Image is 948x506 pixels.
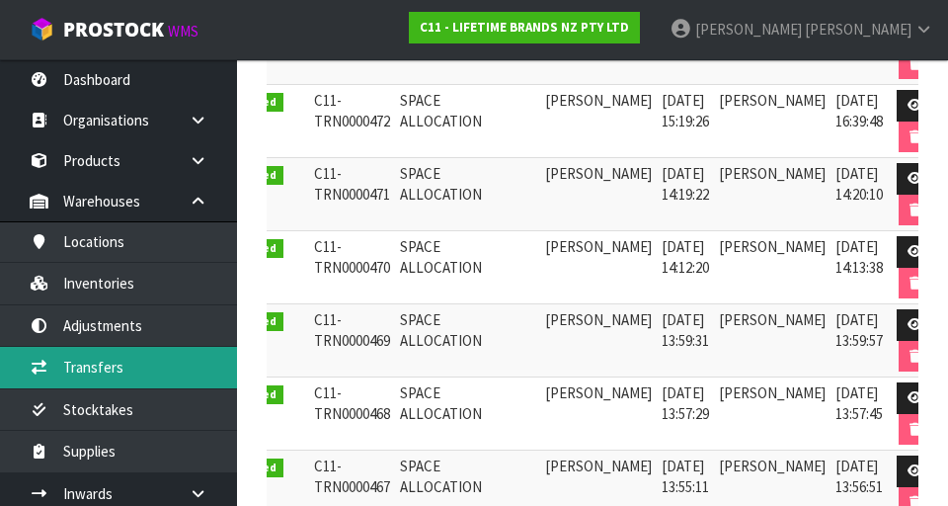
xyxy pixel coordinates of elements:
a: C11 - LIFETIME BRANDS NZ PTY LTD [409,12,640,43]
td: C11-TRN0000469 [309,304,395,378]
span: [PERSON_NAME] [695,20,802,39]
td: SPACE ALLOCATION [395,85,489,158]
td: [DATE] 14:13:38 [830,231,888,304]
td: [PERSON_NAME] [540,158,657,231]
td: [DATE] 16:39:48 [830,85,888,158]
td: [DATE] 13:59:31 [657,304,714,378]
td: [PERSON_NAME] [540,304,657,378]
td: C11-TRN0000468 [309,378,395,451]
span: [PERSON_NAME] [805,20,911,39]
td: C11-TRN0000470 [309,231,395,304]
td: [DATE] 13:57:45 [830,378,888,451]
td: SPACE ALLOCATION [395,158,489,231]
td: C11-TRN0000471 [309,158,395,231]
small: WMS [168,22,198,41]
td: [PERSON_NAME] [540,231,657,304]
td: [PERSON_NAME] [714,158,830,231]
td: [DATE] 13:57:29 [657,378,714,451]
td: [DATE] 14:19:22 [657,158,714,231]
td: [DATE] 14:12:20 [657,231,714,304]
td: [PERSON_NAME] [714,304,830,378]
td: [DATE] 13:59:57 [830,304,888,378]
td: [DATE] 14:20:10 [830,158,888,231]
td: [PERSON_NAME] [714,85,830,158]
td: [PERSON_NAME] [540,85,657,158]
strong: C11 - LIFETIME BRANDS NZ PTY LTD [420,19,629,36]
td: [PERSON_NAME] [540,378,657,451]
td: SPACE ALLOCATION [395,231,489,304]
td: [DATE] 15:19:26 [657,85,714,158]
td: [PERSON_NAME] [714,231,830,304]
img: cube-alt.png [30,17,54,42]
td: SPACE ALLOCATION [395,304,489,378]
span: ProStock [63,17,164,42]
td: C11-TRN0000472 [309,85,395,158]
td: [PERSON_NAME] [714,378,830,451]
td: SPACE ALLOCATION [395,378,489,451]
